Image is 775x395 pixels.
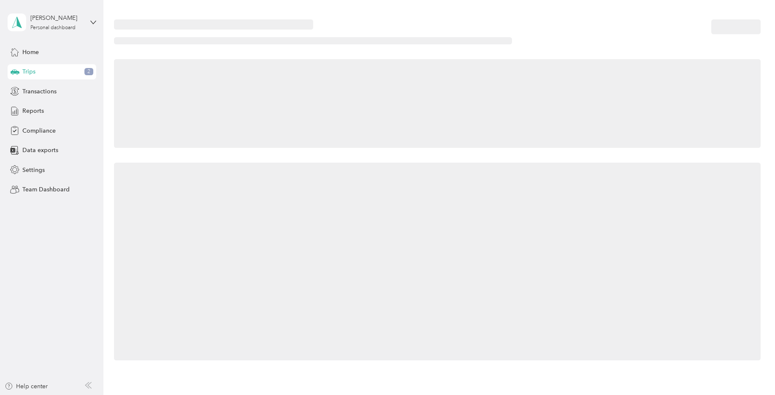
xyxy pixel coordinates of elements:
span: 2 [84,68,93,76]
iframe: Everlance-gr Chat Button Frame [728,348,775,395]
div: Personal dashboard [30,25,76,30]
span: Compliance [22,126,56,135]
div: [PERSON_NAME] [30,14,83,22]
span: Data exports [22,146,58,155]
span: Transactions [22,87,57,96]
span: Home [22,48,39,57]
span: Settings [22,166,45,174]
button: Help center [5,382,48,391]
span: Team Dashboard [22,185,70,194]
span: Trips [22,67,35,76]
span: Reports [22,106,44,115]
